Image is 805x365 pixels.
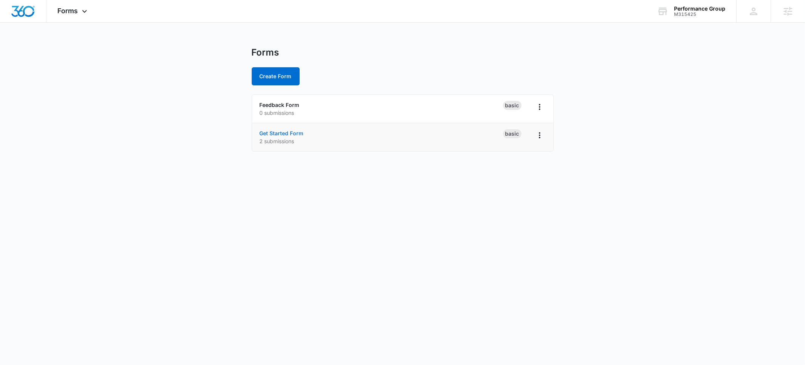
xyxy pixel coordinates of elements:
[252,67,300,85] button: Create Form
[674,12,725,17] div: account id
[260,137,503,145] p: 2 submissions
[503,129,522,138] div: Basic
[534,129,546,141] button: Overflow Menu
[252,47,279,58] h1: Forms
[674,6,725,12] div: account name
[503,101,522,110] div: Basic
[260,102,300,108] a: Feedback Form
[260,109,503,117] p: 0 submissions
[260,130,304,136] a: Get Started Form
[58,7,78,15] span: Forms
[534,101,546,113] button: Overflow Menu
